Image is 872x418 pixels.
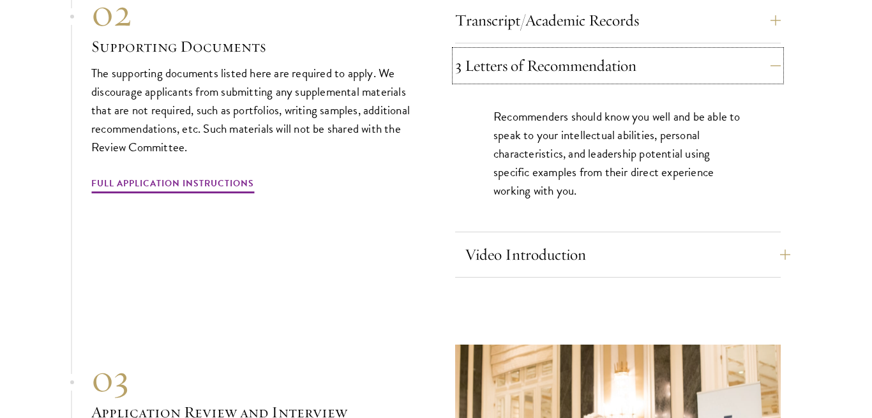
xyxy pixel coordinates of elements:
button: Transcript/Academic Records [455,5,781,36]
div: 03 [91,355,417,401]
button: Video Introduction [465,239,790,270]
p: The supporting documents listed here are required to apply. We discourage applicants from submitt... [91,64,417,156]
h3: Supporting Documents [91,36,417,57]
p: Recommenders should know you well and be able to speak to your intellectual abilities, personal c... [493,107,742,200]
button: 3 Letters of Recommendation [455,50,781,81]
a: Full Application Instructions [91,175,254,195]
